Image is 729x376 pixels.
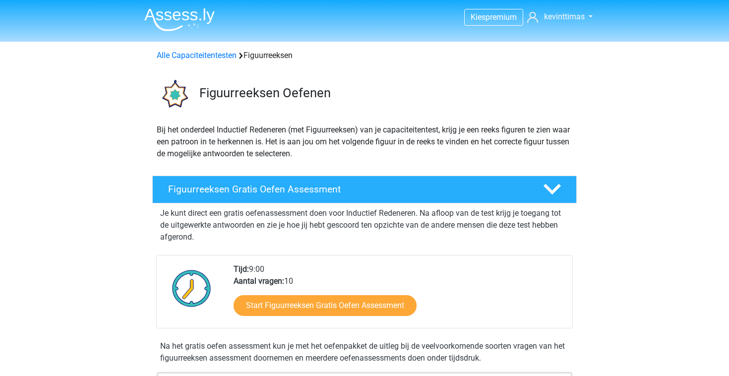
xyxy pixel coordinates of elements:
[226,263,572,328] div: 9:00 10
[523,11,593,23] a: kevinttimas
[465,10,523,24] a: Kiespremium
[157,51,237,60] a: Alle Capaciteitentesten
[148,176,581,203] a: Figuurreeksen Gratis Oefen Assessment
[144,8,215,31] img: Assessly
[153,73,195,116] img: figuurreeksen
[544,12,585,21] span: kevinttimas
[234,295,417,316] a: Start Figuurreeksen Gratis Oefen Assessment
[167,263,217,313] img: Klok
[471,12,486,22] span: Kies
[160,207,569,243] p: Je kunt direct een gratis oefenassessment doen voor Inductief Redeneren. Na afloop van de test kr...
[199,85,569,101] h3: Figuurreeksen Oefenen
[153,50,576,62] div: Figuurreeksen
[234,276,284,286] b: Aantal vragen:
[157,124,572,160] p: Bij het onderdeel Inductief Redeneren (met Figuurreeksen) van je capaciteitentest, krijg je een r...
[168,184,527,195] h4: Figuurreeksen Gratis Oefen Assessment
[486,12,517,22] span: premium
[156,340,573,364] div: Na het gratis oefen assessment kun je met het oefenpakket de uitleg bij de veelvoorkomende soorte...
[234,264,249,274] b: Tijd:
